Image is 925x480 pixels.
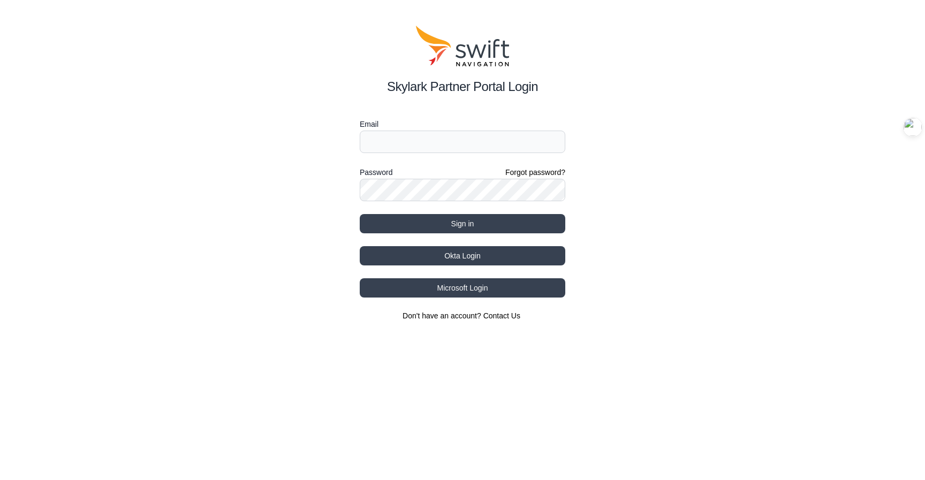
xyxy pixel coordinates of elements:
label: Password [360,166,392,179]
a: Contact Us [483,311,520,320]
a: Forgot password? [505,167,565,178]
button: Microsoft Login [360,278,565,298]
label: Email [360,118,565,131]
button: Sign in [360,214,565,233]
button: Okta Login [360,246,565,265]
h2: Skylark Partner Portal Login [360,77,565,96]
section: Don't have an account? [360,310,565,321]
